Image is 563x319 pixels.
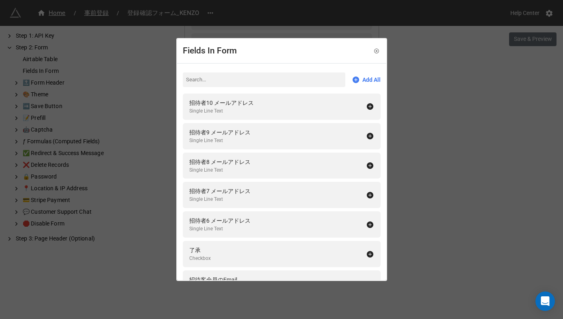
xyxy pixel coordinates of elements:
div: 招待者7 メールアドレス [189,187,250,196]
div: Single Line Text [189,166,250,174]
div: Single Line Text [189,196,250,203]
div: Single Line Text [189,225,250,233]
div: Single Line Text [189,107,254,115]
div: 招待者10 メールアドレス [189,98,254,107]
a: Add All [352,75,381,84]
div: Checkbox [189,255,211,262]
div: 招待客全員のEmail [189,275,237,284]
div: 了承 [189,246,211,255]
input: Search... [183,72,345,87]
div: Open Intercom Messenger [535,291,555,311]
div: Fields In Form [183,45,237,57]
div: 招待者9 メールアドレス [189,128,250,137]
div: Single Line Text [189,137,250,145]
div: 招待者8 メールアドレス [189,157,250,166]
div: 招待者6 メールアドレス [189,216,250,225]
